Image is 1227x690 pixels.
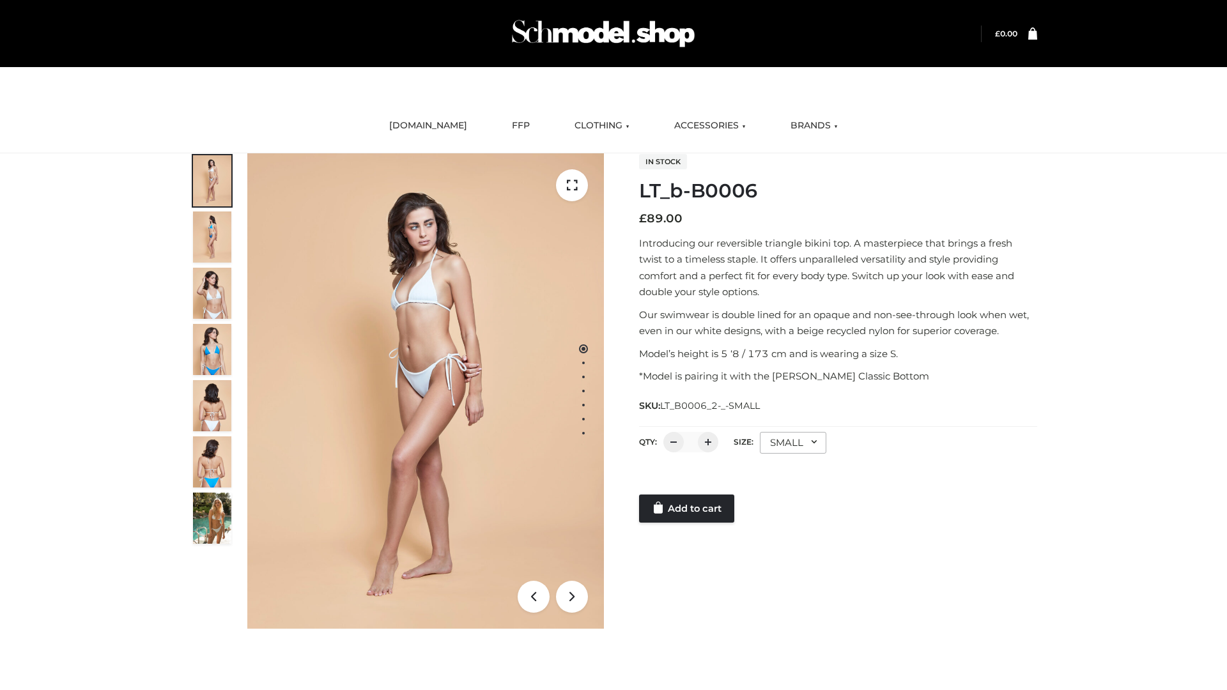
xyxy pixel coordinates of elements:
[639,307,1037,339] p: Our swimwear is double lined for an opaque and non-see-through look when wet, even in our white d...
[639,494,734,523] a: Add to cart
[507,8,699,59] img: Schmodel Admin 964
[380,112,477,140] a: [DOMAIN_NAME]
[639,368,1037,385] p: *Model is pairing it with the [PERSON_NAME] Classic Bottom
[565,112,639,140] a: CLOTHING
[995,29,1017,38] a: £0.00
[639,398,761,413] span: SKU:
[639,211,683,226] bdi: 89.00
[193,211,231,263] img: ArielClassicBikiniTop_CloudNine_AzureSky_OW114ECO_2-scaled.jpg
[247,153,604,629] img: ArielClassicBikiniTop_CloudNine_AzureSky_OW114ECO_1
[193,268,231,319] img: ArielClassicBikiniTop_CloudNine_AzureSky_OW114ECO_3-scaled.jpg
[639,180,1037,203] h1: LT_b-B0006
[760,432,826,454] div: SMALL
[639,211,647,226] span: £
[193,436,231,487] img: ArielClassicBikiniTop_CloudNine_AzureSky_OW114ECO_8-scaled.jpg
[193,324,231,375] img: ArielClassicBikiniTop_CloudNine_AzureSky_OW114ECO_4-scaled.jpg
[781,112,847,140] a: BRANDS
[665,112,755,140] a: ACCESSORIES
[995,29,1000,38] span: £
[639,437,657,447] label: QTY:
[639,154,687,169] span: In stock
[193,380,231,431] img: ArielClassicBikiniTop_CloudNine_AzureSky_OW114ECO_7-scaled.jpg
[660,400,760,411] span: LT_B0006_2-_-SMALL
[193,155,231,206] img: ArielClassicBikiniTop_CloudNine_AzureSky_OW114ECO_1-scaled.jpg
[995,29,1017,38] bdi: 0.00
[639,235,1037,300] p: Introducing our reversible triangle bikini top. A masterpiece that brings a fresh twist to a time...
[193,493,231,544] img: Arieltop_CloudNine_AzureSky2.jpg
[734,437,753,447] label: Size:
[502,112,539,140] a: FFP
[639,346,1037,362] p: Model’s height is 5 ‘8 / 173 cm and is wearing a size S.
